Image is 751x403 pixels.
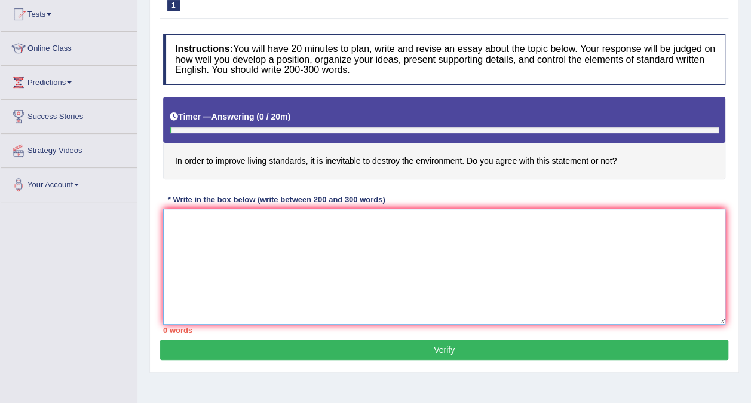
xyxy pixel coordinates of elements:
[175,44,233,54] b: Instructions:
[1,32,137,62] a: Online Class
[1,66,137,96] a: Predictions
[211,112,255,121] b: Answering
[1,168,137,198] a: Your Account
[287,112,290,121] b: )
[163,34,725,85] h4: You will have 20 minutes to plan, write and revise an essay about the topic below. Your response ...
[1,134,137,164] a: Strategy Videos
[259,112,287,121] b: 0 / 20m
[170,112,290,121] h5: Timer —
[256,112,259,121] b: (
[163,194,390,206] div: * Write in the box below (write between 200 and 300 words)
[1,100,137,130] a: Success Stories
[160,340,728,360] button: Verify
[163,325,725,336] div: 0 words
